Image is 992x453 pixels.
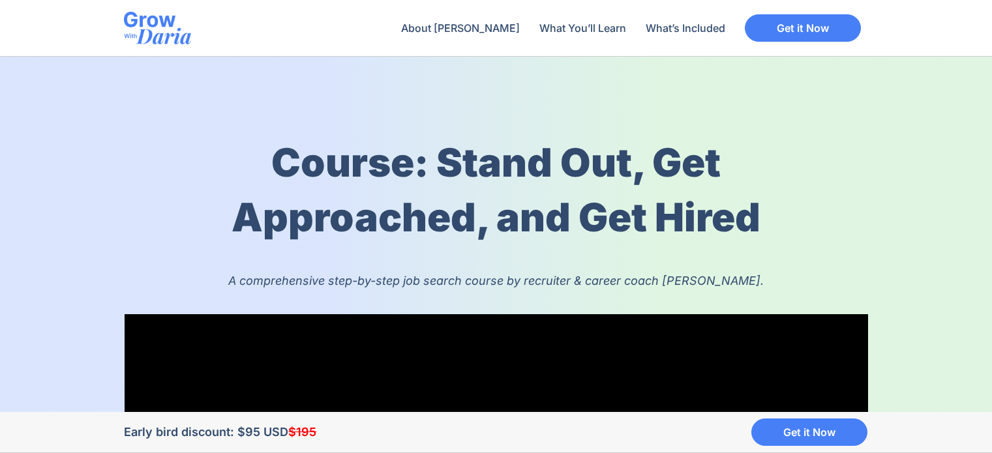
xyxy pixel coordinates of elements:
[228,274,764,287] i: A comprehensive step-by-step job search course by recruiter & career coach [PERSON_NAME].
[188,135,804,244] h1: Course: Stand Out, Get Approached, and Get Hired
[783,427,835,437] span: Get it Now
[751,418,867,446] a: Get it Now
[639,13,732,43] a: What’s Included
[533,13,633,43] a: What You’ll Learn
[745,14,861,42] a: Get it Now
[777,23,829,33] span: Get it Now
[124,424,333,440] div: Early bird discount: $95 USD
[395,13,526,43] a: About [PERSON_NAME]
[395,13,732,43] nav: Menu
[288,425,316,439] del: $195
